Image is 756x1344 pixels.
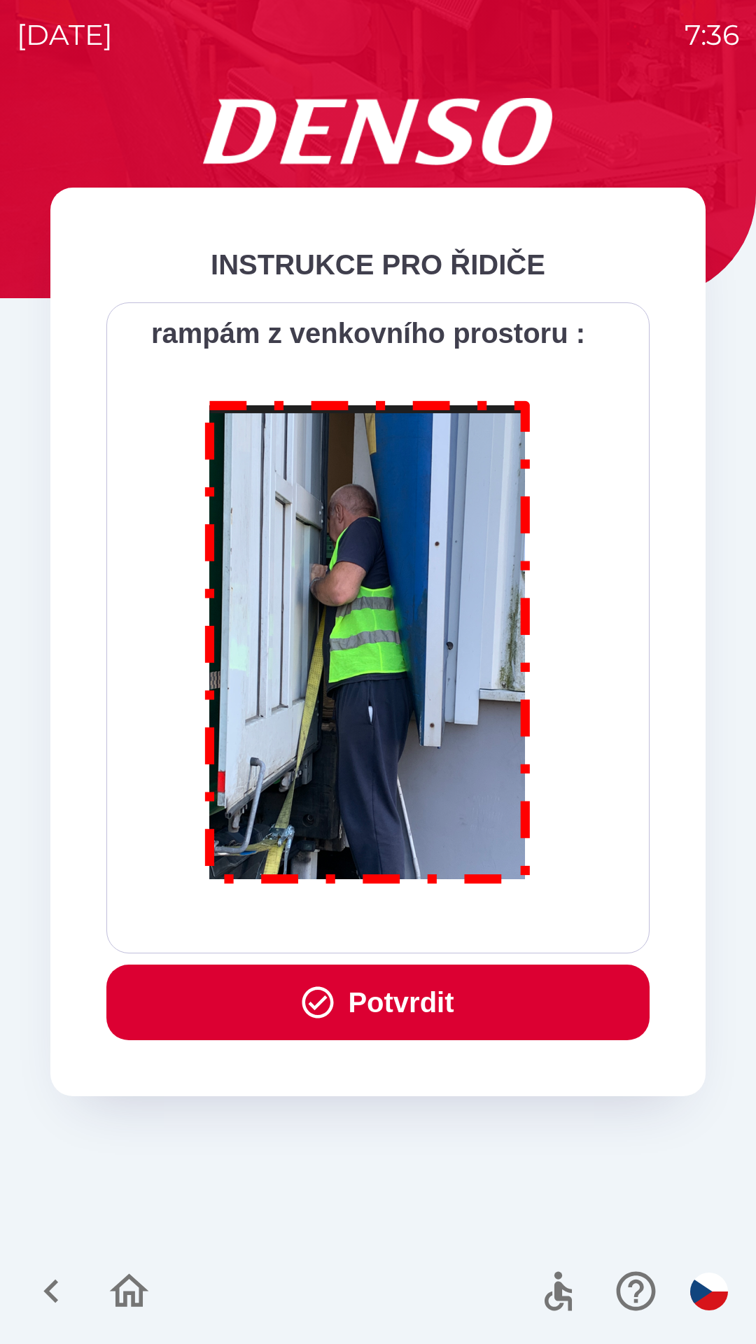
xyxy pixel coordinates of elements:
[685,14,739,56] p: 7:36
[189,382,547,897] img: M8MNayrTL6gAAAABJRU5ErkJggg==
[690,1273,728,1310] img: cs flag
[106,965,650,1040] button: Potvrdit
[17,14,113,56] p: [DATE]
[106,244,650,286] div: INSTRUKCE PRO ŘIDIČE
[50,98,706,165] img: Logo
